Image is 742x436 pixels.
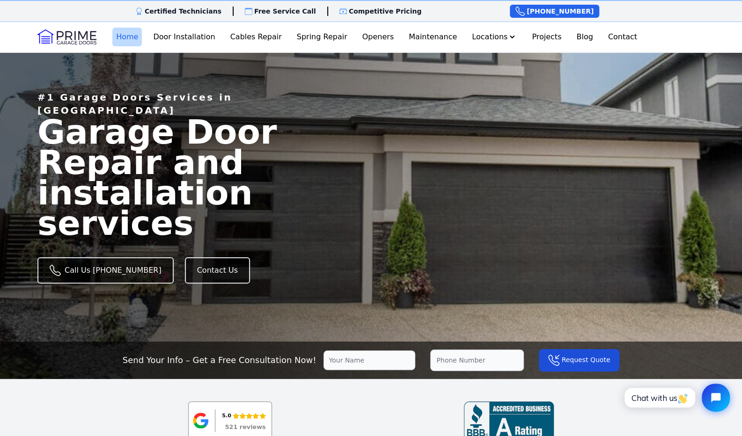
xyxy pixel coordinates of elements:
[37,257,174,283] a: Call Us [PHONE_NUMBER]
[145,7,221,16] p: Certified Technicians
[468,28,521,46] button: Locations
[539,349,619,371] button: Request Quote
[528,28,565,46] a: Projects
[405,28,461,46] a: Maintenance
[37,91,307,117] p: #1 Garage Doors Services in [GEOGRAPHIC_DATA]
[573,28,596,46] a: Blog
[185,257,250,283] a: Contact Us
[359,28,398,46] a: Openers
[123,354,316,367] p: Send Your Info – Get a Free Consultation Now!
[37,29,96,44] img: Logo
[254,7,316,16] p: Free Service Call
[349,7,422,16] p: Competitive Pricing
[227,28,286,46] a: Cables Repair
[604,28,641,46] a: Contact
[614,376,738,420] iframe: Tidio Chat
[222,411,265,421] div: Rating: 5.0 out of 5
[225,424,266,430] div: 521 reviews
[37,112,277,242] span: Garage Door Repair and installation services
[510,5,599,18] a: [PHONE_NUMBER]
[293,28,351,46] a: Spring Repair
[323,350,415,370] input: Your Name
[222,411,231,421] div: 5.0
[112,28,142,46] a: Home
[149,28,219,46] a: Door Installation
[430,349,524,371] input: Phone Number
